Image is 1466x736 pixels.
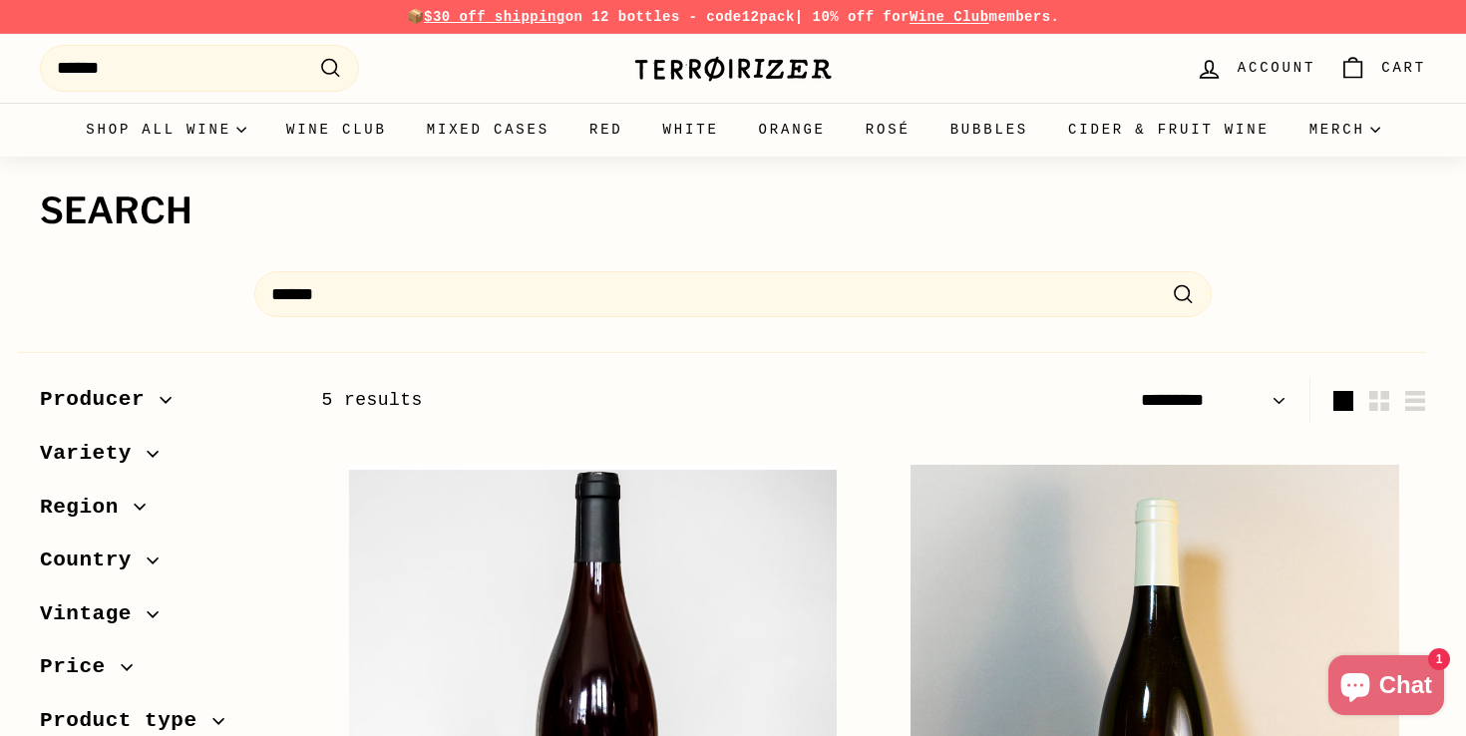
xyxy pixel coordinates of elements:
span: Account [1238,57,1315,79]
span: Producer [40,383,160,417]
button: Vintage [40,592,289,646]
a: White [643,103,739,157]
a: Cider & Fruit Wine [1048,103,1289,157]
a: Wine Club [266,103,407,157]
a: Wine Club [910,9,989,25]
span: Variety [40,437,147,471]
summary: Shop all wine [66,103,266,157]
button: Producer [40,378,289,432]
button: Variety [40,432,289,486]
a: Mixed Cases [407,103,569,157]
span: Cart [1381,57,1426,79]
a: Rosé [846,103,930,157]
a: Bubbles [930,103,1048,157]
a: Orange [739,103,846,157]
span: Price [40,650,121,684]
strong: 12pack [742,9,795,25]
inbox-online-store-chat: Shopify online store chat [1322,655,1450,720]
button: Price [40,645,289,699]
button: Country [40,539,289,592]
a: Cart [1327,39,1438,98]
p: 📦 on 12 bottles - code | 10% off for members. [40,6,1426,28]
div: 5 results [321,386,874,415]
span: Country [40,544,147,577]
span: Vintage [40,597,147,631]
button: Region [40,486,289,540]
a: Account [1184,39,1327,98]
h1: Search [40,191,1426,231]
span: Region [40,491,134,525]
span: $30 off shipping [424,9,565,25]
summary: Merch [1289,103,1400,157]
a: Red [569,103,643,157]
